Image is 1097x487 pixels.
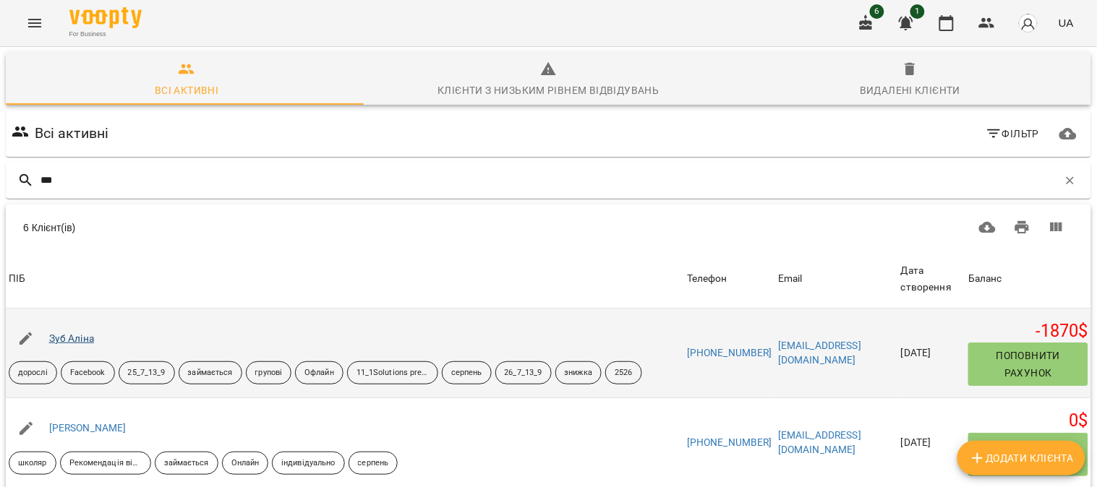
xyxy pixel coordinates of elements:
span: For Business [69,30,142,39]
td: [DATE] [898,309,965,398]
div: Всі активні [155,82,218,99]
p: знижка [565,367,593,379]
div: Офлайн [295,361,343,384]
button: Вигляд колонок [1039,210,1074,245]
button: Друк [1005,210,1040,245]
a: [EMAIL_ADDRESS][DOMAIN_NAME] [778,429,861,455]
div: 2526 [605,361,641,384]
div: Дата створення [901,262,962,296]
p: індивідуально [281,457,335,470]
h5: 0 $ [968,410,1088,432]
div: Телефон [687,270,727,288]
a: [PHONE_NUMBER] [687,436,772,448]
button: Поповнити рахунок [968,433,1088,476]
div: школяр [9,452,56,475]
div: Онлайн [222,452,269,475]
span: 1 [910,4,925,19]
span: UA [1059,15,1074,30]
button: Menu [17,6,52,40]
div: Sort [687,270,727,288]
a: [PERSON_NAME] [49,422,127,434]
div: займається [179,361,242,384]
p: Рекомендація від друзів знайомих тощо [69,457,142,470]
div: Клієнти з низьким рівнем відвідувань [437,82,659,99]
p: Facebook [70,367,106,379]
p: групові [255,367,283,379]
span: Фільтр [986,125,1040,142]
div: Table Toolbar [6,204,1091,251]
img: Voopty Logo [69,7,142,28]
p: Офлайн [304,367,334,379]
p: 2526 [615,367,632,379]
button: Додати клієнта [957,441,1085,475]
h5: -1870 $ [968,320,1088,342]
div: Sort [901,262,962,296]
p: Онлайн [231,457,260,470]
div: Баланс [968,270,1002,288]
img: avatar_s.png [1018,13,1038,33]
div: ПІБ [9,270,25,288]
p: серпень [358,457,389,470]
span: ПІБ [9,270,681,288]
div: серпень [442,361,492,384]
div: Видалені клієнти [860,82,960,99]
p: школяр [18,457,47,470]
div: індивідуально [272,452,344,475]
div: знижка [555,361,602,384]
p: серпень [451,367,482,379]
button: Фільтр [980,121,1046,147]
p: 25_7_13_9 [128,367,166,379]
p: дорослі [18,367,48,379]
a: [PHONE_NUMBER] [687,347,772,358]
div: Sort [778,270,803,288]
div: Email [778,270,803,288]
p: займається [188,367,233,379]
div: 25_7_13_9 [119,361,175,384]
h6: Всі активні [35,122,109,145]
div: Facebook [61,361,115,384]
div: 11_1Solutions pre-intermidiate Past S [347,361,438,384]
div: 26_7_13_9 [495,361,552,384]
span: Баланс [968,270,1088,288]
p: займається [164,457,209,470]
div: Рекомендація від друзів знайомих тощо [60,452,151,475]
div: 6 Клієнт(ів) [23,220,523,235]
div: Sort [968,270,1002,288]
a: Зуб Аліна [49,332,94,344]
div: Sort [9,270,25,288]
button: UA [1053,9,1080,36]
span: Email [778,270,895,288]
div: серпень [349,452,398,475]
button: Поповнити рахунок [968,342,1088,386]
div: групові [246,361,292,384]
span: Додати клієнта [969,449,1074,467]
span: 6 [870,4,884,19]
span: Поповнити рахунок [974,437,1083,472]
a: [EMAIL_ADDRESS][DOMAIN_NAME] [778,340,861,366]
span: Поповнити рахунок [974,347,1083,382]
button: Завантажити CSV [970,210,1005,245]
p: 11_1Solutions pre-intermidiate Past S [357,367,429,379]
div: займається [155,452,218,475]
p: 26_7_13_9 [505,367,542,379]
span: Телефон [687,270,772,288]
div: дорослі [9,361,57,384]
